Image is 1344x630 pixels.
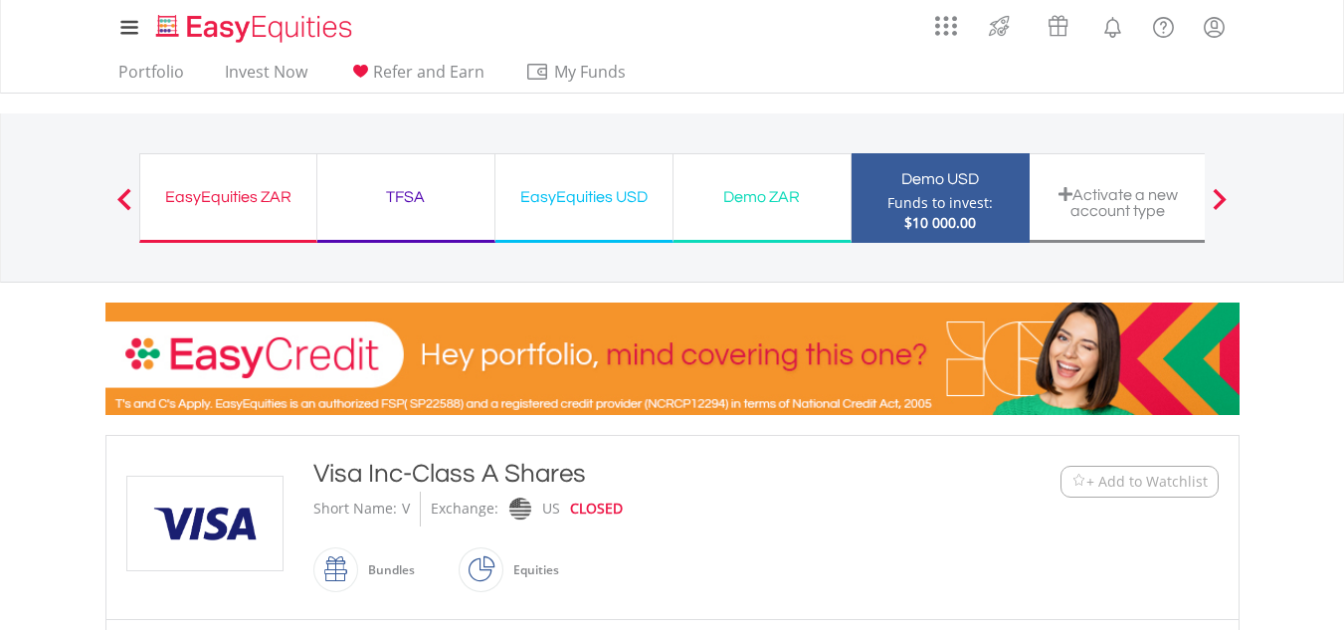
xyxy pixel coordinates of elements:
[402,492,410,526] div: V
[329,183,482,211] div: TFSA
[983,10,1016,42] img: thrive-v2.svg
[1086,472,1208,492] span: + Add to Watchlist
[864,165,1018,193] div: Demo USD
[148,5,360,45] a: Home page
[503,546,559,594] div: Equities
[685,183,839,211] div: Demo ZAR
[431,492,498,526] div: Exchange:
[105,303,1240,415] img: EasyCredit Promotion Banner
[1138,5,1189,45] a: FAQ's and Support
[1087,5,1138,45] a: Notifications
[1042,186,1195,219] div: Activate a new account type
[904,213,976,232] span: $10 000.00
[1189,5,1240,49] a: My Profile
[313,456,938,492] div: Visa Inc-Class A Shares
[542,492,560,526] div: US
[887,193,993,213] div: Funds to invest:
[152,183,304,211] div: EasyEquities ZAR
[570,492,623,526] div: CLOSED
[110,62,192,93] a: Portfolio
[922,5,970,37] a: AppsGrid
[373,61,484,83] span: Refer and Earn
[507,183,661,211] div: EasyEquities USD
[1042,10,1074,42] img: vouchers-v2.svg
[217,62,315,93] a: Invest Now
[1060,466,1219,498] button: Watchlist + Add to Watchlist
[313,492,397,526] div: Short Name:
[358,546,415,594] div: Bundles
[525,59,656,85] span: My Funds
[152,12,360,45] img: EasyEquities_Logo.png
[508,498,530,521] img: nasdaq.png
[130,477,280,570] img: EQU.US.V.png
[1029,5,1087,42] a: Vouchers
[340,62,492,93] a: Refer and Earn
[935,15,957,37] img: grid-menu-icon.svg
[1071,474,1086,489] img: Watchlist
